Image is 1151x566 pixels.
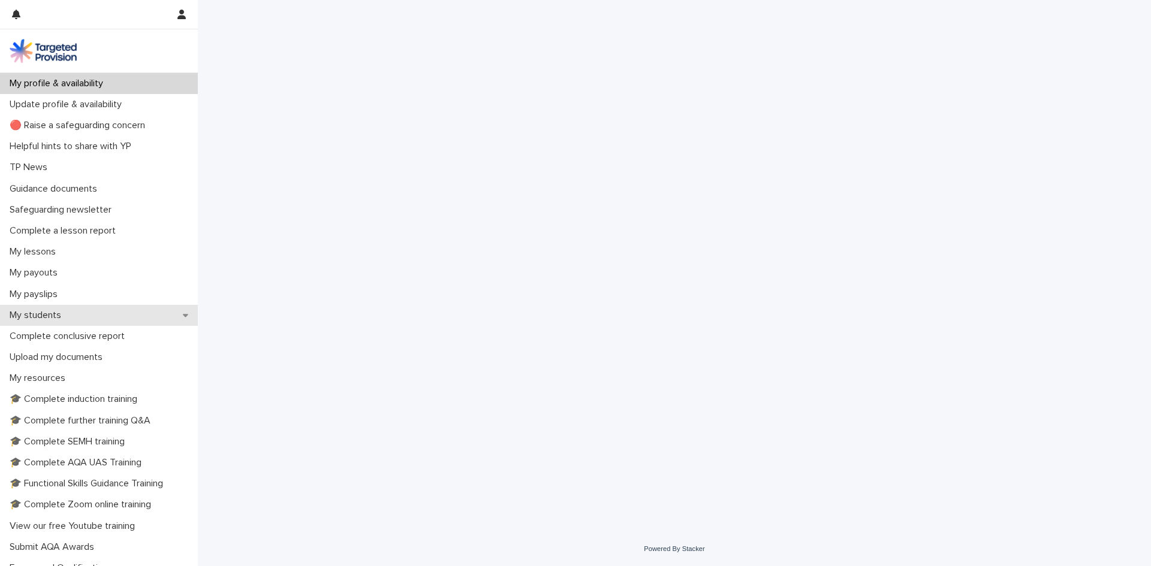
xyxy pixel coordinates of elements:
[5,415,160,426] p: 🎓 Complete further training Q&A
[5,436,134,447] p: 🎓 Complete SEMH training
[5,246,65,258] p: My lessons
[5,520,144,532] p: View our free Youtube training
[5,394,147,405] p: 🎓 Complete induction training
[5,457,151,468] p: 🎓 Complete AQA UAS Training
[5,352,112,363] p: Upload my documents
[5,78,113,89] p: My profile & availability
[10,39,77,63] img: M5nRWzHhSzIhMunXDL62
[5,99,131,110] p: Update profile & availability
[5,541,104,553] p: Submit AQA Awards
[5,499,161,510] p: 🎓 Complete Zoom online training
[5,310,71,321] p: My students
[5,331,134,342] p: Complete conclusive report
[5,162,57,173] p: TP News
[5,141,141,152] p: Helpful hints to share with YP
[5,204,121,216] p: Safeguarding newsletter
[5,373,75,384] p: My resources
[5,478,173,489] p: 🎓 Functional Skills Guidance Training
[5,183,107,195] p: Guidance documents
[5,120,155,131] p: 🔴 Raise a safeguarding concern
[644,545,704,552] a: Powered By Stacker
[5,289,67,300] p: My payslips
[5,267,67,279] p: My payouts
[5,225,125,237] p: Complete a lesson report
